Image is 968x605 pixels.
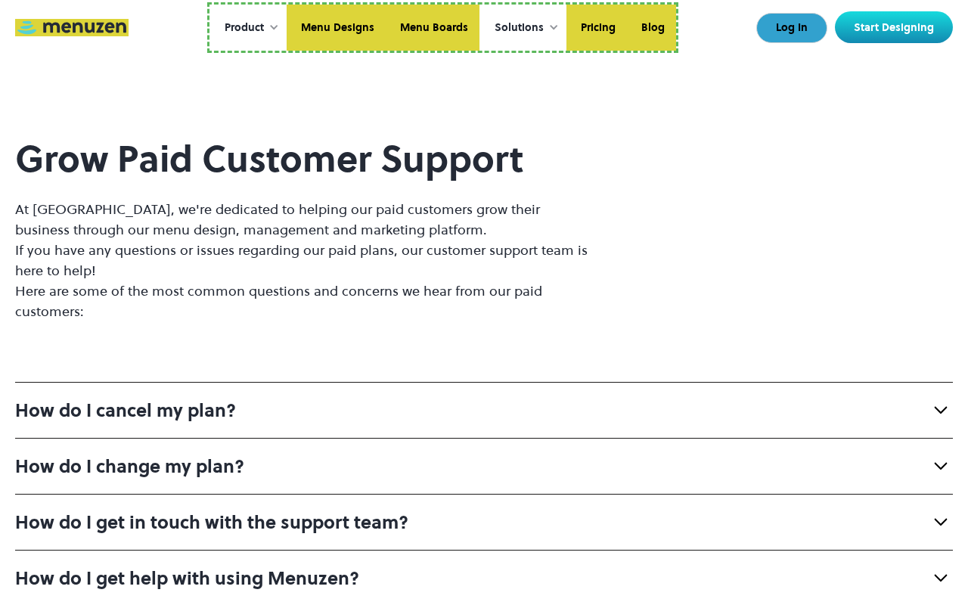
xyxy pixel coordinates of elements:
p: At [GEOGRAPHIC_DATA], we're dedicated to helping our paid customers grow their business through o... [15,199,596,321]
h2: Grow Paid Customer Support [15,138,596,181]
a: Log In [756,13,827,43]
div: Solutions [495,20,544,36]
a: Pricing [566,5,627,51]
div: How do I get help with using Menuzen? [15,566,359,591]
div: Solutions [479,5,566,51]
div: Product [209,5,287,51]
div: Product [225,20,264,36]
div: How do I get in touch with the support team? [15,510,408,535]
div: How do I cancel my plan? [15,398,236,423]
a: Menu Designs [287,5,386,51]
a: Blog [627,5,676,51]
a: Menu Boards [386,5,479,51]
a: Start Designing [835,11,953,43]
div: How do I change my plan? [15,454,244,479]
